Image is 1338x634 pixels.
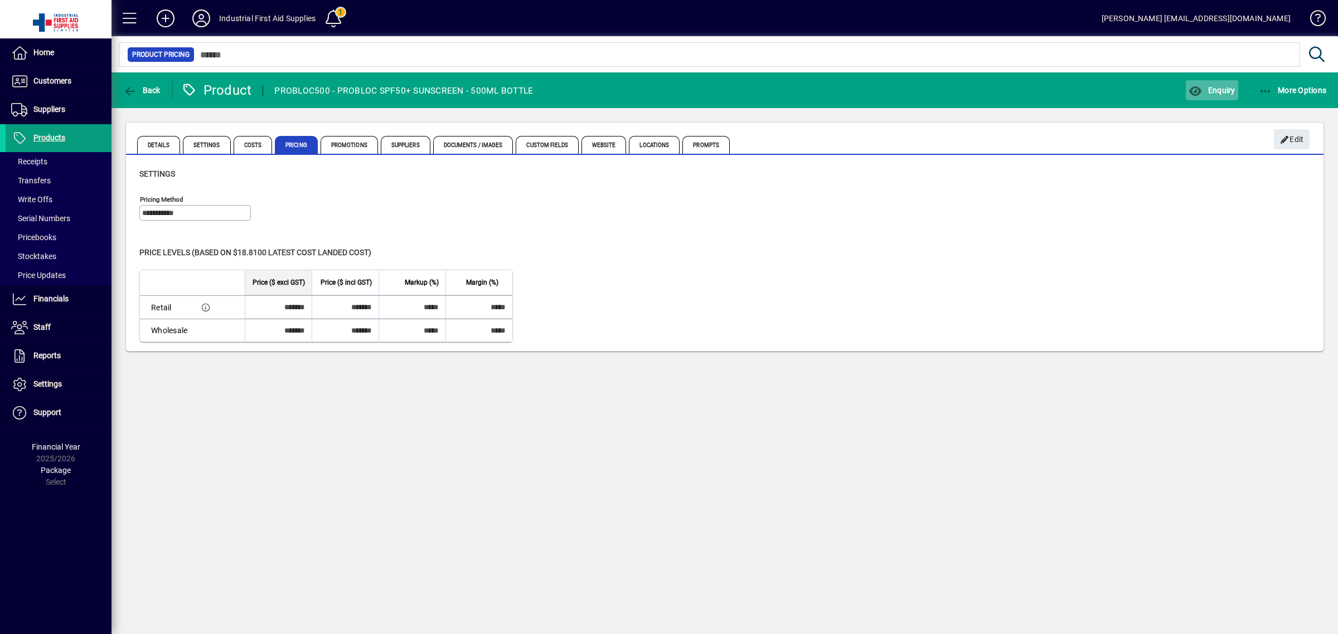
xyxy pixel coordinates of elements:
span: Settings [33,379,62,388]
a: Write Offs [6,190,111,209]
a: Stocktakes [6,247,111,266]
button: Add [148,8,183,28]
a: Support [6,399,111,427]
div: PROBLOC500 - PROBLOC SPF50+ SUNSCREEN - 500ML BOTTLE [274,82,533,100]
button: Back [120,80,163,100]
span: Promotions [321,136,378,154]
a: Financials [6,285,111,313]
span: Pricing [275,136,318,154]
span: Product Pricing [132,49,190,60]
span: Staff [33,323,51,331]
div: [PERSON_NAME] [EMAIL_ADDRESS][DOMAIN_NAME] [1102,9,1291,27]
span: Costs [234,136,273,154]
td: Retail [140,295,194,319]
span: Transfers [11,176,51,185]
span: More Options [1259,86,1327,95]
app-page-header-button: Back [111,80,173,100]
a: Pricebooks [6,228,111,247]
a: Customers [6,67,111,95]
span: Custom Fields [516,136,578,154]
button: Edit [1274,129,1310,149]
span: Receipts [11,157,47,166]
div: Industrial First Aid Supplies [219,9,316,27]
span: Write Offs [11,195,52,204]
span: Suppliers [381,136,430,154]
a: Price Updates [6,266,111,285]
span: Customers [33,76,71,85]
span: Home [33,48,54,57]
a: Receipts [6,152,111,171]
span: Support [33,408,61,417]
span: Enquiry [1189,86,1235,95]
span: Stocktakes [11,252,56,261]
span: Price ($ excl GST) [253,276,305,289]
span: Pricebooks [11,233,56,242]
td: Wholesale [140,319,194,342]
button: Enquiry [1186,80,1238,100]
span: Products [33,133,65,142]
span: Documents / Images [433,136,513,154]
div: Product [181,81,252,99]
span: Locations [629,136,680,154]
span: Price ($ incl GST) [321,276,372,289]
span: Price Updates [11,271,66,280]
a: Home [6,39,111,67]
a: Settings [6,370,111,398]
span: Suppliers [33,105,65,114]
mat-label: Pricing method [140,196,183,203]
span: Margin (%) [466,276,498,289]
span: Details [137,136,180,154]
span: Website [581,136,627,154]
span: Financial Year [32,442,80,451]
a: Transfers [6,171,111,190]
button: More Options [1256,80,1330,100]
span: Settings [139,169,175,178]
a: Knowledge Base [1302,2,1324,38]
button: Profile [183,8,219,28]
span: Edit [1280,130,1304,149]
a: Suppliers [6,96,111,124]
a: Serial Numbers [6,209,111,228]
span: Package [41,466,71,475]
span: Serial Numbers [11,214,70,223]
span: Settings [183,136,231,154]
span: Prompts [682,136,730,154]
span: Financials [33,294,69,303]
span: Reports [33,351,61,360]
a: Staff [6,314,111,342]
a: Reports [6,342,111,370]
span: Markup (%) [405,276,439,289]
span: Back [123,86,161,95]
span: Price levels (based on $18.8100 Latest cost landed cost) [139,248,371,257]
